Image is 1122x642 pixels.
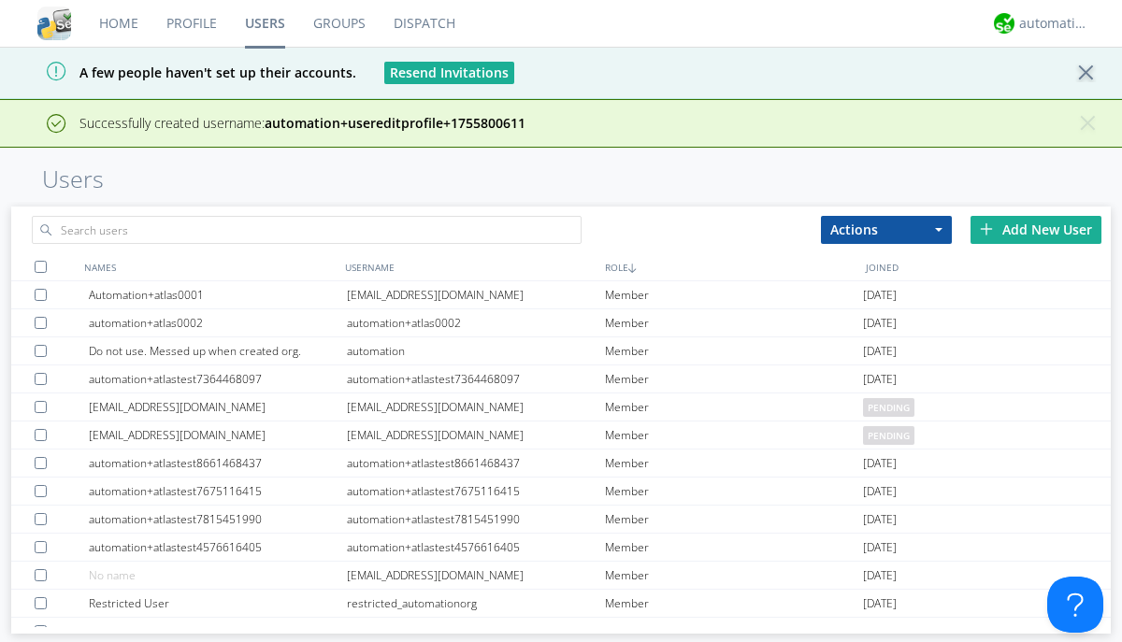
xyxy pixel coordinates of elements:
[605,534,863,561] div: Member
[861,253,1122,280] div: JOINED
[347,393,605,421] div: [EMAIL_ADDRESS][DOMAIN_NAME]
[89,365,347,392] div: automation+atlastest7364468097
[863,426,914,445] span: pending
[863,590,897,618] span: [DATE]
[347,281,605,308] div: [EMAIL_ADDRESS][DOMAIN_NAME]
[605,590,863,617] div: Member
[863,309,897,337] span: [DATE]
[1047,577,1103,633] iframe: Toggle Customer Support
[89,281,347,308] div: Automation+atlas0001
[605,365,863,392] div: Member
[863,337,897,365] span: [DATE]
[347,449,605,477] div: automation+atlastest8661468437
[605,562,863,589] div: Member
[89,421,347,449] div: [EMAIL_ADDRESS][DOMAIN_NAME]
[340,253,601,280] div: USERNAME
[32,216,582,244] input: Search users
[11,365,1111,393] a: automation+atlastest7364468097automation+atlastest7364468097Member[DATE]
[37,7,71,40] img: cddb5a64eb264b2086981ab96f4c1ba7
[89,393,347,421] div: [EMAIL_ADDRESS][DOMAIN_NAME]
[11,309,1111,337] a: automation+atlas0002automation+atlas0002Member[DATE]
[11,449,1111,478] a: automation+atlastest8661468437automation+atlastest8661468437Member[DATE]
[994,13,1014,34] img: d2d01cd9b4174d08988066c6d424eccd
[11,421,1111,449] a: [EMAIL_ADDRESS][DOMAIN_NAME][EMAIL_ADDRESS][DOMAIN_NAME]Memberpending
[971,216,1101,244] div: Add New User
[605,393,863,421] div: Member
[11,393,1111,421] a: [EMAIL_ADDRESS][DOMAIN_NAME][EMAIL_ADDRESS][DOMAIN_NAME]Memberpending
[89,590,347,617] div: Restricted User
[863,534,897,562] span: [DATE]
[347,421,605,449] div: [EMAIL_ADDRESS][DOMAIN_NAME]
[605,281,863,308] div: Member
[79,253,340,280] div: NAMES
[347,478,605,505] div: automation+atlastest7675116415
[821,216,952,244] button: Actions
[11,562,1111,590] a: No name[EMAIL_ADDRESS][DOMAIN_NAME]Member[DATE]
[863,365,897,393] span: [DATE]
[89,534,347,561] div: automation+atlastest4576616405
[347,365,605,392] div: automation+atlastest7364468097
[347,506,605,533] div: automation+atlastest7815451990
[863,506,897,534] span: [DATE]
[347,534,605,561] div: automation+atlastest4576616405
[11,478,1111,506] a: automation+atlastest7675116415automation+atlastest7675116415Member[DATE]
[863,449,897,478] span: [DATE]
[347,309,605,336] div: automation+atlas0002
[11,506,1111,534] a: automation+atlastest7815451990automation+atlastest7815451990Member[DATE]
[980,222,993,235] img: plus.svg
[600,253,861,280] div: ROLE
[14,64,356,81] span: A few people haven't set up their accounts.
[605,449,863,477] div: Member
[11,337,1111,365] a: Do not use. Messed up when created org.automationMember[DATE]
[605,337,863,364] div: Member
[347,562,605,589] div: [EMAIL_ADDRESS][DOMAIN_NAME]
[89,337,347,364] div: Do not use. Messed up when created org.
[1019,14,1089,33] div: automation+atlas
[347,337,605,364] div: automation
[863,478,897,506] span: [DATE]
[347,590,605,617] div: restricted_automationorg
[89,449,347,477] div: automation+atlastest8661468437
[89,506,347,533] div: automation+atlastest7815451990
[11,534,1111,562] a: automation+atlastest4576616405automation+atlastest4576616405Member[DATE]
[11,590,1111,618] a: Restricted Userrestricted_automationorgMember[DATE]
[863,398,914,417] span: pending
[89,309,347,336] div: automation+atlas0002
[605,309,863,336] div: Member
[79,114,525,132] span: Successfully created username:
[605,421,863,449] div: Member
[89,478,347,505] div: automation+atlastest7675116415
[384,62,514,84] button: Resend Invitations
[89,567,136,583] span: No name
[265,114,525,132] strong: automation+usereditprofile+1755800611
[11,281,1111,309] a: Automation+atlas0001[EMAIL_ADDRESS][DOMAIN_NAME]Member[DATE]
[605,506,863,533] div: Member
[605,478,863,505] div: Member
[863,281,897,309] span: [DATE]
[863,562,897,590] span: [DATE]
